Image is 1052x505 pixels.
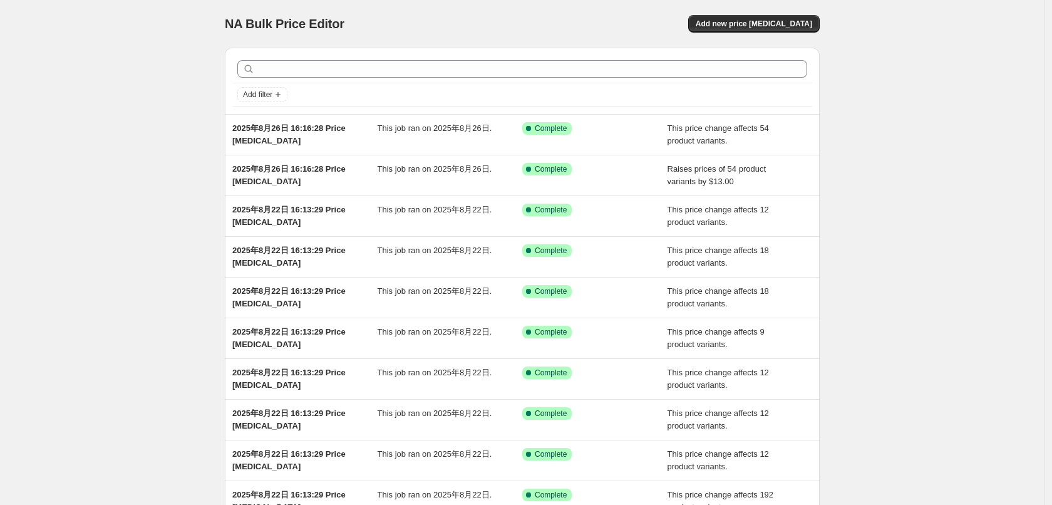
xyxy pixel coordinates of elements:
[688,15,820,33] button: Add new price [MEDICAL_DATA]
[232,368,346,390] span: 2025年8月22日 16:13:29 Price [MEDICAL_DATA]
[232,205,346,227] span: 2025年8月22日 16:13:29 Price [MEDICAL_DATA]
[535,327,567,337] span: Complete
[668,246,769,268] span: This price change affects 18 product variants.
[668,205,769,227] span: This price change affects 12 product variants.
[378,490,492,499] span: This job ran on 2025年8月22日.
[378,123,492,133] span: This job ran on 2025年8月26日.
[232,164,346,186] span: 2025年8月26日 16:16:28 Price [MEDICAL_DATA]
[535,286,567,296] span: Complete
[535,368,567,378] span: Complete
[232,246,346,268] span: 2025年8月22日 16:13:29 Price [MEDICAL_DATA]
[668,368,769,390] span: This price change affects 12 product variants.
[232,123,346,145] span: 2025年8月26日 16:16:28 Price [MEDICAL_DATA]
[378,205,492,214] span: This job ran on 2025年8月22日.
[378,409,492,418] span: This job ran on 2025年8月22日.
[535,164,567,174] span: Complete
[378,286,492,296] span: This job ran on 2025年8月22日.
[535,123,567,133] span: Complete
[243,90,272,100] span: Add filter
[535,449,567,459] span: Complete
[378,164,492,174] span: This job ran on 2025年8月26日.
[232,286,346,308] span: 2025年8月22日 16:13:29 Price [MEDICAL_DATA]
[668,123,769,145] span: This price change affects 54 product variants.
[535,490,567,500] span: Complete
[668,449,769,471] span: This price change affects 12 product variants.
[535,409,567,419] span: Complete
[535,246,567,256] span: Complete
[232,409,346,430] span: 2025年8月22日 16:13:29 Price [MEDICAL_DATA]
[225,17,344,31] span: NA Bulk Price Editor
[668,164,766,186] span: Raises prices of 54 product variants by $13.00
[668,327,765,349] span: This price change affects 9 product variants.
[696,19,812,29] span: Add new price [MEDICAL_DATA]
[378,327,492,336] span: This job ran on 2025年8月22日.
[668,409,769,430] span: This price change affects 12 product variants.
[237,87,287,102] button: Add filter
[232,449,346,471] span: 2025年8月22日 16:13:29 Price [MEDICAL_DATA]
[378,246,492,255] span: This job ran on 2025年8月22日.
[535,205,567,215] span: Complete
[378,449,492,459] span: This job ran on 2025年8月22日.
[668,286,769,308] span: This price change affects 18 product variants.
[232,327,346,349] span: 2025年8月22日 16:13:29 Price [MEDICAL_DATA]
[378,368,492,377] span: This job ran on 2025年8月22日.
